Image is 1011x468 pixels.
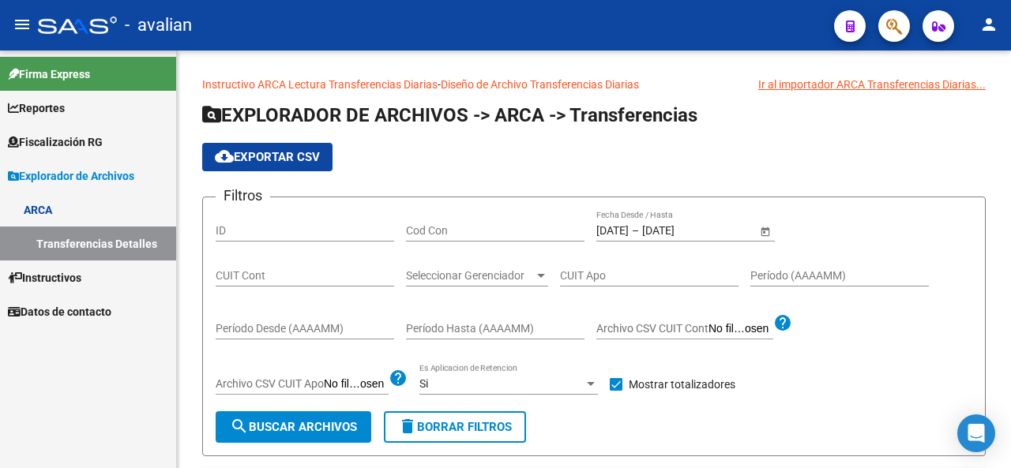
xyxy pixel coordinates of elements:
[398,420,512,434] span: Borrar Filtros
[773,313,792,332] mat-icon: help
[13,15,32,34] mat-icon: menu
[230,417,249,436] mat-icon: search
[202,143,333,171] button: Exportar CSV
[8,66,90,83] span: Firma Express
[406,269,534,283] span: Seleccionar Gerenciador
[596,224,629,238] input: Start date
[216,377,324,390] span: Archivo CSV CUIT Apo
[441,78,639,91] a: Diseño de Archivo Transferencias Diarias
[8,167,134,185] span: Explorador de Archivos
[215,150,320,164] span: Exportar CSV
[419,377,428,390] span: Si
[125,8,192,43] span: - avalian
[216,411,371,443] button: Buscar Archivos
[389,369,408,388] mat-icon: help
[757,223,773,239] button: Open calendar
[8,133,103,151] span: Fiscalización RG
[324,377,389,391] input: Archivo CSV CUIT Apo
[230,420,357,434] span: Buscar Archivos
[758,76,986,93] div: Ir al importador ARCA Transferencias Diarias...
[215,147,234,166] mat-icon: cloud_download
[979,15,998,34] mat-icon: person
[384,411,526,443] button: Borrar Filtros
[629,375,735,394] span: Mostrar totalizadores
[398,417,417,436] mat-icon: delete
[8,303,111,320] span: Datos de contacto
[216,185,270,207] h3: Filtros
[596,322,708,335] span: Archivo CSV CUIT Cont
[632,224,639,238] span: –
[202,78,438,91] a: Instructivo ARCA Lectura Transferencias Diarias
[202,104,697,126] span: EXPLORADOR DE ARCHIVOS -> ARCA -> Transferencias
[957,414,995,452] div: Open Intercom Messenger
[202,76,986,93] p: -
[642,224,720,238] input: End date
[8,269,81,286] span: Instructivos
[708,322,773,336] input: Archivo CSV CUIT Cont
[8,99,65,117] span: Reportes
